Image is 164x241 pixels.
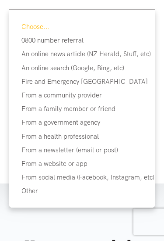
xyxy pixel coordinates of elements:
[9,49,155,59] div: An online news article (NZ Herald, Stuff, etc)
[9,35,155,46] div: 0800 number referral
[9,117,155,128] div: From a government agency
[9,90,155,101] div: From a community provider
[9,158,155,169] div: From a website or app
[9,145,155,155] div: From a newsletter (email or post)
[9,63,155,73] div: An online search (Google, Bing, etc)
[9,22,155,32] div: Choose...
[9,131,155,142] div: From a health professional
[9,186,155,196] div: Other
[9,104,155,114] div: From a family member or friend
[9,172,155,183] div: From social media (Facebook, Instagram, etc)
[9,76,155,87] div: Fire and Emergency [GEOGRAPHIC_DATA]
